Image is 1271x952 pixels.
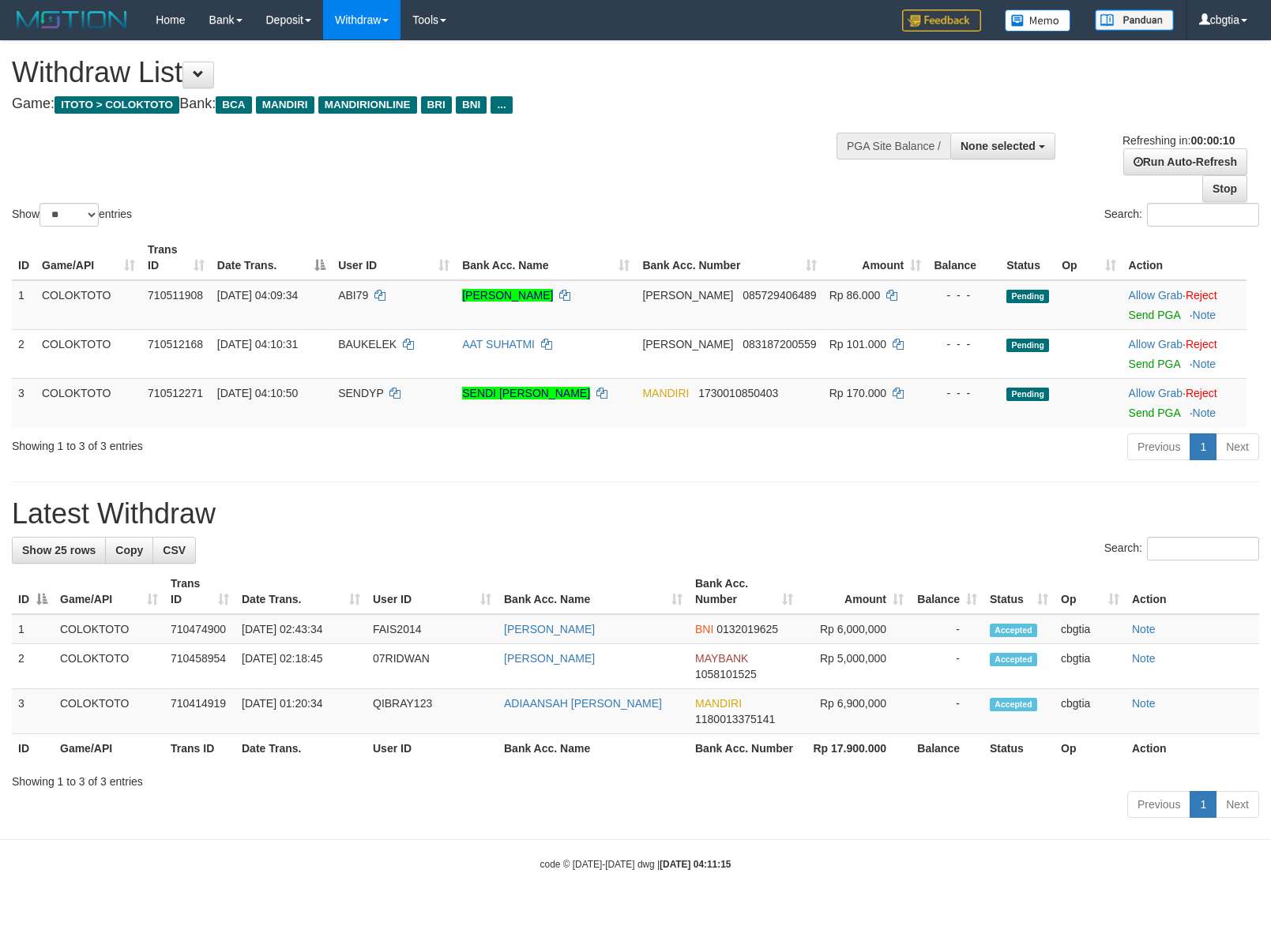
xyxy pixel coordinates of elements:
td: · [1122,329,1247,378]
span: Accepted [990,624,1037,637]
th: Action [1126,734,1259,763]
th: Game/API [54,734,164,763]
a: Allow Grab [1129,387,1183,399]
strong: [DATE] 04:11:15 [660,859,731,870]
th: Bank Acc. Name: activate to sort column ascending [456,235,636,280]
img: panduan.png [1095,9,1174,31]
img: MOTION_logo.png [12,8,132,32]
td: - [910,644,983,689]
span: 710512271 [148,387,203,399]
th: Op [1055,734,1126,763]
td: 710414919 [164,689,235,734]
h1: Withdraw List [12,57,832,88]
a: Next [1216,433,1259,460]
th: Trans ID [164,734,235,763]
img: Feedback.jpg [902,9,981,32]
a: [PERSON_NAME] [462,289,553,302]
th: Bank Acc. Name [498,734,689,763]
td: 3 [12,689,54,734]
th: Bank Acc. Number [689,734,799,763]
span: BNI [695,623,713,635]
span: Copy 085729406489 to clipboard [743,289,816,302]
a: Show 25 rows [12,537,106,564]
div: - - - [934,385,994,401]
span: 710511908 [148,289,203,302]
a: Next [1216,791,1259,818]
span: · [1129,289,1186,302]
div: Showing 1 to 3 of 3 entries [12,432,517,454]
small: code © [DATE]-[DATE] dwg | [540,859,731,870]
strong: 00:00:10 [1190,134,1235,147]
div: PGA Site Balance / [837,133,950,159]
td: Rp 6,900,000 [799,689,910,734]
th: Bank Acc. Name: activate to sort column ascending [498,569,689,614]
td: [DATE] 02:43:34 [235,614,367,644]
a: Reject [1186,338,1217,350]
td: cbgtia [1055,644,1126,689]
a: Previous [1127,791,1190,818]
td: 710458954 [164,644,235,689]
th: ID: activate to sort column descending [12,569,54,614]
td: COLOKTOTO [54,614,164,644]
th: ID [12,235,36,280]
th: Rp 17.900.000 [799,734,910,763]
a: Run Auto-Refresh [1123,148,1247,175]
a: Note [1193,358,1216,370]
td: 07RIDWAN [367,644,498,689]
span: Copy 0132019625 to clipboard [716,623,778,635]
th: Game/API: activate to sort column ascending [54,569,164,614]
td: COLOKTOTO [36,280,141,330]
td: COLOKTOTO [54,644,164,689]
span: SENDYP [338,387,383,399]
h1: Latest Withdraw [12,498,1259,530]
td: COLOKTOTO [54,689,164,734]
a: Stop [1202,175,1247,202]
th: Game/API: activate to sort column ascending [36,235,141,280]
th: Status: activate to sort column ascending [983,569,1055,614]
span: MAYBANK [695,652,748,665]
div: - - - [934,287,994,303]
th: Bank Acc. Number: activate to sort column ascending [636,235,822,280]
span: None selected [961,140,1036,152]
span: · [1129,338,1186,350]
span: Copy 1180013375141 to clipboard [695,713,775,725]
td: 2 [12,329,36,378]
span: Copy 1730010850403 to clipboard [698,387,778,399]
th: Date Trans.: activate to sort column ascending [235,569,367,614]
th: User ID: activate to sort column ascending [367,569,498,614]
a: Allow Grab [1129,289,1183,302]
span: CSV [163,544,186,557]
label: Search: [1104,537,1259,560]
a: Note [1132,697,1156,710]
span: Copy 1058101525 to clipboard [695,668,757,680]
td: QIBRAY123 [367,689,498,734]
span: Refreshing in: [1122,134,1235,147]
td: cbgtia [1055,614,1126,644]
a: Note [1193,407,1216,419]
input: Search: [1147,203,1259,227]
th: Status [983,734,1055,763]
th: Date Trans. [235,734,367,763]
span: BRI [421,96,452,114]
th: Op: activate to sort column ascending [1055,235,1122,280]
span: [PERSON_NAME] [642,338,733,350]
span: BAUKELEK [338,338,397,350]
span: MANDIRIONLINE [318,96,417,114]
label: Search: [1104,203,1259,227]
h4: Game: Bank: [12,96,832,112]
td: cbgtia [1055,689,1126,734]
span: Pending [1006,339,1049,352]
th: User ID [367,734,498,763]
td: Rp 5,000,000 [799,644,910,689]
td: 1 [12,280,36,330]
span: Show 25 rows [22,544,96,557]
a: [PERSON_NAME] [504,623,595,635]
a: Send PGA [1129,407,1180,419]
th: Balance [927,235,1000,280]
a: CSV [152,537,196,564]
td: COLOKTOTO [36,329,141,378]
th: Amount: activate to sort column ascending [823,235,928,280]
span: ITOTO > COLOKTOTO [55,96,179,114]
th: Status [1000,235,1055,280]
img: Button%20Memo.svg [1005,9,1071,32]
